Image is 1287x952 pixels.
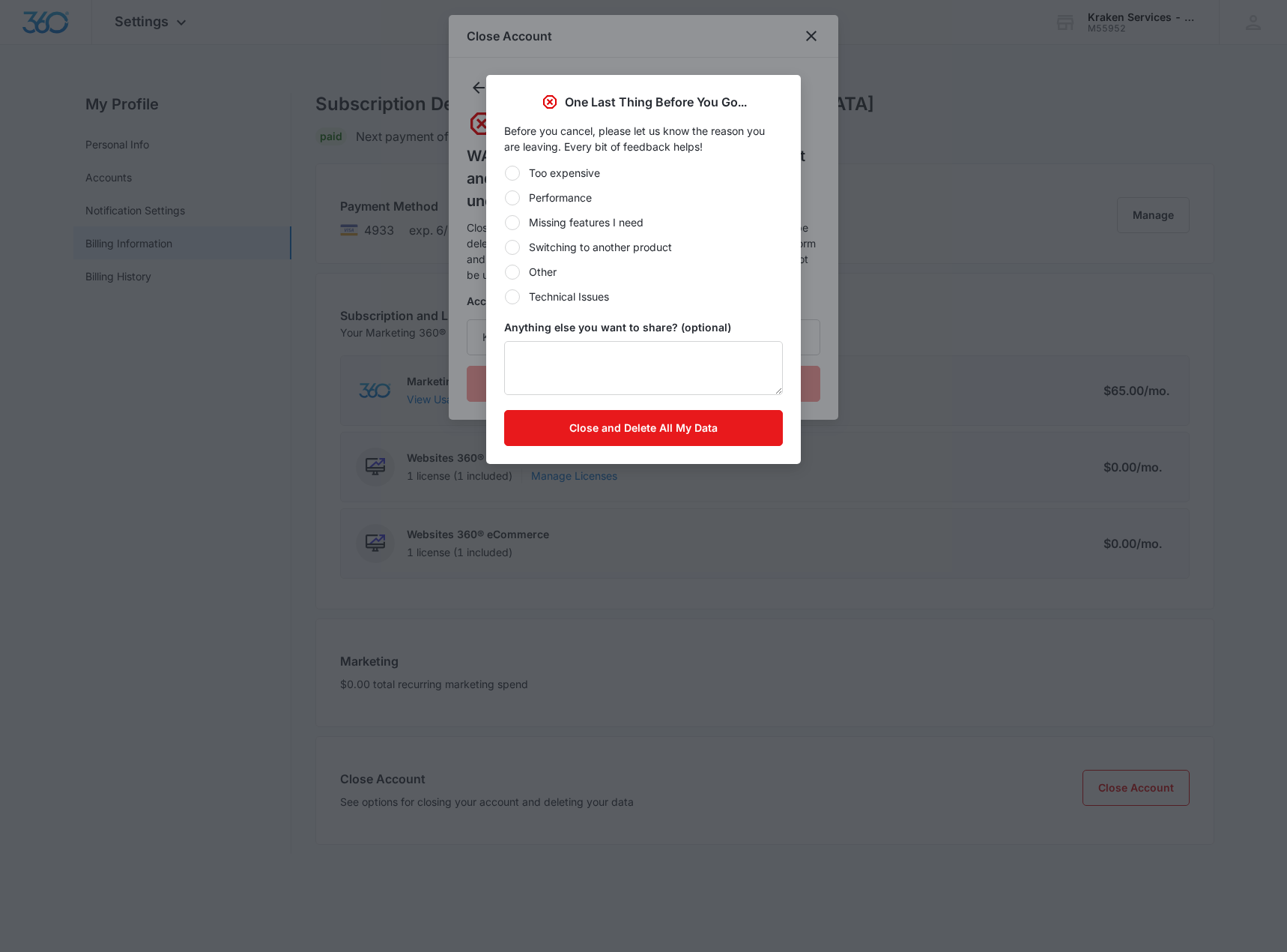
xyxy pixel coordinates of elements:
[529,289,609,304] div: Technical Issues
[504,123,783,154] p: Before you cancel, please let us know the reason you are leaving. Every bit of feedback helps!
[529,239,672,255] div: Switching to another product
[565,93,747,111] p: One Last Thing Before You Go...
[529,190,592,205] div: Performance
[529,214,643,230] div: Missing features I need
[504,319,783,335] label: Anything else you want to share? (optional)
[504,410,783,446] button: Close and Delete All My Data
[529,165,600,181] div: Too expensive
[529,264,557,280] div: Other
